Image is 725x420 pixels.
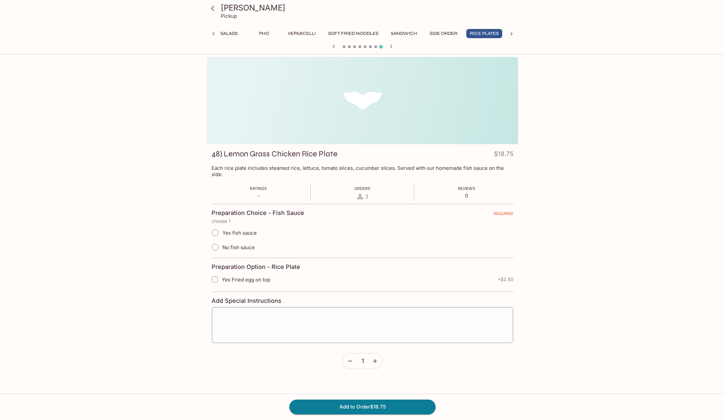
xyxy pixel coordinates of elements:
span: Ratings [250,186,267,191]
h4: $18.75 [494,149,513,162]
button: Pho [249,29,279,38]
button: Side Order [426,29,461,38]
p: choose 1 [212,219,513,224]
span: Orders [354,186,370,191]
h4: Preparation Choice - Fish Sauce [212,209,304,217]
button: Salads [214,29,244,38]
span: Reviews [458,186,475,191]
h4: Add Special Instructions [212,297,513,304]
button: Rice Plates [466,29,502,38]
button: Vermicelli [284,29,319,38]
button: Sandwich [387,29,421,38]
h3: 48) Lemon Grass Chicken Rice Plate [212,149,337,159]
span: 1 [362,357,364,365]
div: 48) Lemon Grass Chicken Rice Plate [207,57,518,144]
button: Add to Order$18.75 [289,400,436,414]
h3: [PERSON_NAME] [221,3,515,13]
span: 2 [365,193,368,199]
button: Soft Fried Noodles [325,29,382,38]
p: 0 [458,193,475,199]
p: - [250,193,267,199]
span: Yes fish sauce [222,230,257,236]
span: + $2.50 [498,277,513,282]
span: No fish sauce [222,244,255,250]
p: Pickup [221,13,237,19]
h4: Preparation Option - Rice Plate [212,263,300,271]
p: Each rice plate includes steamed rice, lettuce, tomato slices, cucumber slices. Served with our h... [212,165,513,177]
span: Yes Fried egg on top [222,276,270,283]
span: REQUIRED [494,211,513,219]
